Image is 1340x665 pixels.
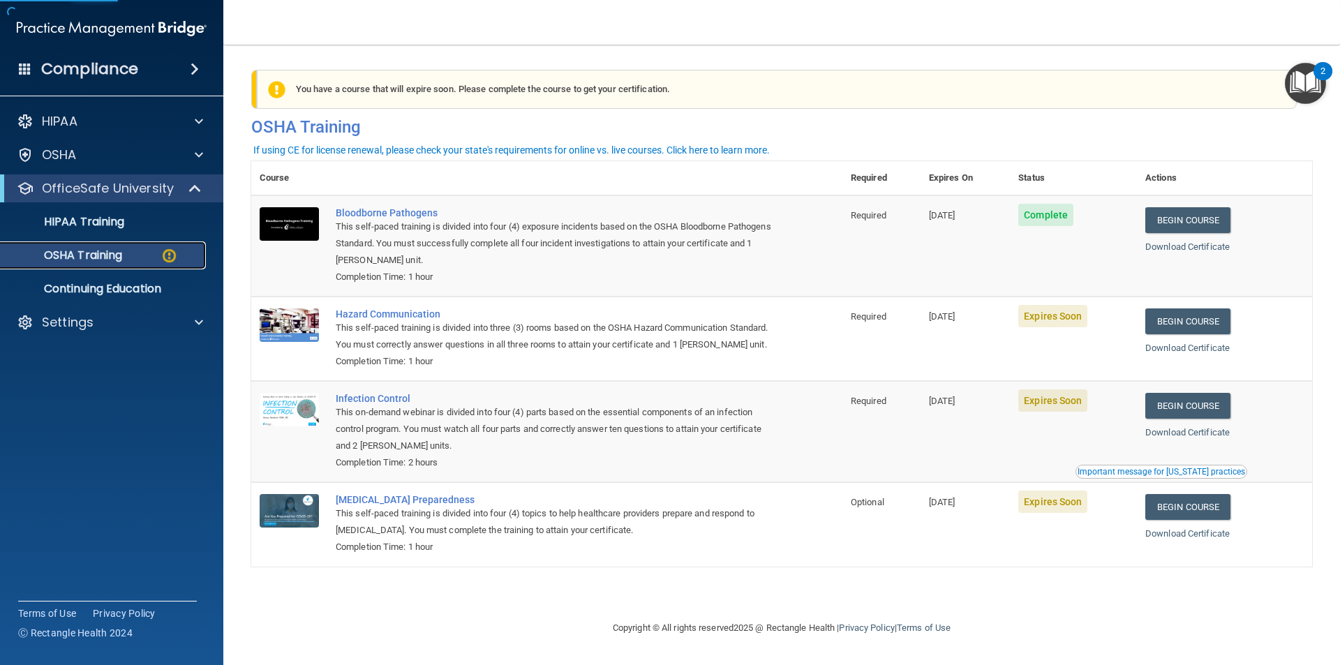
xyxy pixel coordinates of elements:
div: Completion Time: 1 hour [336,269,773,285]
th: Expires On [921,161,1010,195]
div: Important message for [US_STATE] practices [1078,468,1245,476]
span: Expires Soon [1018,305,1087,327]
div: This self-paced training is divided into four (4) topics to help healthcare providers prepare and... [336,505,773,539]
button: Open Resource Center, 2 new notifications [1285,63,1326,104]
span: Expires Soon [1018,389,1087,412]
span: Expires Soon [1018,491,1087,513]
span: Complete [1018,204,1073,226]
img: PMB logo [17,15,207,43]
span: [DATE] [929,396,955,406]
a: Download Certificate [1145,343,1230,353]
div: Completion Time: 1 hour [336,539,773,555]
h4: Compliance [41,59,138,79]
span: [DATE] [929,311,955,322]
h4: OSHA Training [251,117,1312,137]
th: Course [251,161,327,195]
div: Completion Time: 1 hour [336,353,773,370]
div: 2 [1320,71,1325,89]
span: [DATE] [929,210,955,221]
a: Download Certificate [1145,427,1230,438]
button: Read this if you are a dental practitioner in the state of CA [1075,465,1247,479]
div: Completion Time: 2 hours [336,454,773,471]
a: Begin Course [1145,393,1230,419]
a: Download Certificate [1145,241,1230,252]
iframe: Drift Widget Chat Controller [1099,566,1323,622]
div: Copyright © All rights reserved 2025 @ Rectangle Health | | [527,606,1036,650]
a: Bloodborne Pathogens [336,207,773,218]
span: Required [851,396,886,406]
p: Continuing Education [9,282,200,296]
span: Required [851,311,886,322]
a: OSHA [17,147,203,163]
a: OfficeSafe University [17,180,202,197]
span: Ⓒ Rectangle Health 2024 [18,626,133,640]
div: You have a course that will expire soon. Please complete the course to get your certification. [257,70,1297,109]
a: Begin Course [1145,494,1230,520]
a: Settings [17,314,203,331]
div: This on-demand webinar is divided into four (4) parts based on the essential components of an inf... [336,404,773,454]
span: Required [851,210,886,221]
a: Terms of Use [897,622,951,633]
div: If using CE for license renewal, please check your state's requirements for online vs. live cours... [253,145,770,155]
th: Required [842,161,921,195]
a: HIPAA [17,113,203,130]
button: If using CE for license renewal, please check your state's requirements for online vs. live cours... [251,143,772,157]
p: OSHA [42,147,77,163]
div: This self-paced training is divided into four (4) exposure incidents based on the OSHA Bloodborne... [336,218,773,269]
img: exclamation-circle-solid-warning.7ed2984d.png [268,81,285,98]
th: Actions [1137,161,1312,195]
a: Begin Course [1145,308,1230,334]
a: Hazard Communication [336,308,773,320]
img: warning-circle.0cc9ac19.png [161,247,178,264]
p: OfficeSafe University [42,180,174,197]
span: [DATE] [929,497,955,507]
span: Optional [851,497,884,507]
p: OSHA Training [9,248,122,262]
a: Privacy Policy [93,606,156,620]
a: Infection Control [336,393,773,404]
a: Begin Course [1145,207,1230,233]
p: Settings [42,314,94,331]
th: Status [1010,161,1137,195]
a: Terms of Use [18,606,76,620]
a: Privacy Policy [839,622,894,633]
p: HIPAA Training [9,215,124,229]
div: This self-paced training is divided into three (3) rooms based on the OSHA Hazard Communication S... [336,320,773,353]
a: Download Certificate [1145,528,1230,539]
p: HIPAA [42,113,77,130]
a: [MEDICAL_DATA] Preparedness [336,494,773,505]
